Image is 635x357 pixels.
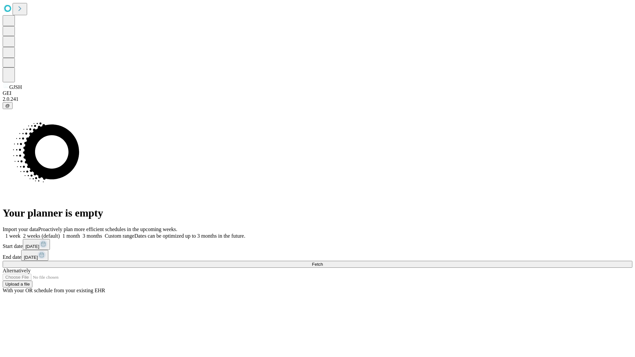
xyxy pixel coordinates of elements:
span: 1 week [5,233,21,239]
div: 2.0.241 [3,96,632,102]
span: [DATE] [24,255,38,260]
span: 3 months [83,233,102,239]
h1: Your planner is empty [3,207,632,219]
button: Fetch [3,261,632,268]
button: @ [3,102,13,109]
span: Proactively plan more efficient schedules in the upcoming weeks. [38,226,177,232]
span: GJSH [9,84,22,90]
button: [DATE] [21,250,48,261]
div: End date [3,250,632,261]
span: [DATE] [25,244,39,249]
span: Fetch [312,262,323,267]
span: With your OR schedule from your existing EHR [3,288,105,293]
div: GEI [3,90,632,96]
button: Upload a file [3,281,32,288]
span: @ [5,103,10,108]
span: Import your data [3,226,38,232]
span: Alternatively [3,268,30,273]
button: [DATE] [23,239,50,250]
span: Dates can be optimized up to 3 months in the future. [134,233,245,239]
span: 2 weeks (default) [23,233,60,239]
div: Start date [3,239,632,250]
span: Custom range [105,233,134,239]
span: 1 month [63,233,80,239]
